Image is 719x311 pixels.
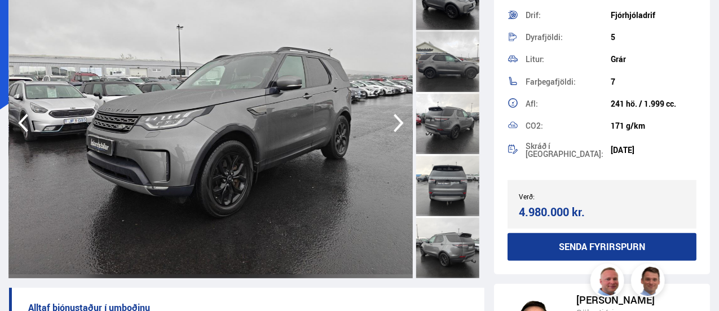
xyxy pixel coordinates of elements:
div: 7 [611,77,696,86]
div: Litur: [526,55,611,63]
div: [DATE] [611,146,696,155]
div: 171 g/km [611,121,696,130]
button: Senda fyrirspurn [508,233,696,261]
div: Verð: [519,192,602,200]
div: Afl: [526,100,611,108]
div: 4.980.000 kr. [519,204,599,220]
div: Grár [611,55,696,64]
div: Fjórhjóladrif [611,11,696,20]
div: 5 [611,33,696,42]
div: Dyrafjöldi: [526,33,611,41]
img: siFngHWaQ9KaOqBr.png [592,265,626,299]
div: Drif: [526,11,611,19]
div: Skráð í [GEOGRAPHIC_DATA]: [526,142,611,158]
img: FbJEzSuNWCJXmdc-.webp [633,265,667,299]
button: Opna LiveChat spjallviðmót [9,5,43,38]
div: Farþegafjöldi: [526,78,611,86]
div: 241 hö. / 1.999 cc. [611,99,696,108]
div: [PERSON_NAME] [576,294,700,306]
div: CO2: [526,122,611,130]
